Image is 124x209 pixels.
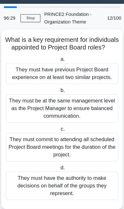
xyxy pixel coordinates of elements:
div: They must be at the same management level as the Project Manager to ensure balanced communication. [6,94,118,123]
span: d. [61,165,65,171]
span: b. [61,87,65,93]
div: 12/100 [103,12,124,24]
span: c. [61,126,65,132]
div: They must commit to attending all scheduled Project Board meetings for the duration of the project. [6,133,118,161]
div: They must have the authority to make decisions on behalf of the groups they represent. [6,172,118,200]
div: They must have previous Project Board experience on at least two similar projects. [6,63,118,84]
span: a. [61,56,65,62]
h5: What is a key requirement for individuals appointed to Project Board roles? [5,36,119,52]
div: PRINCE2 Foundation - Organization Theme [40,8,103,28]
a: Stop [21,14,40,22]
